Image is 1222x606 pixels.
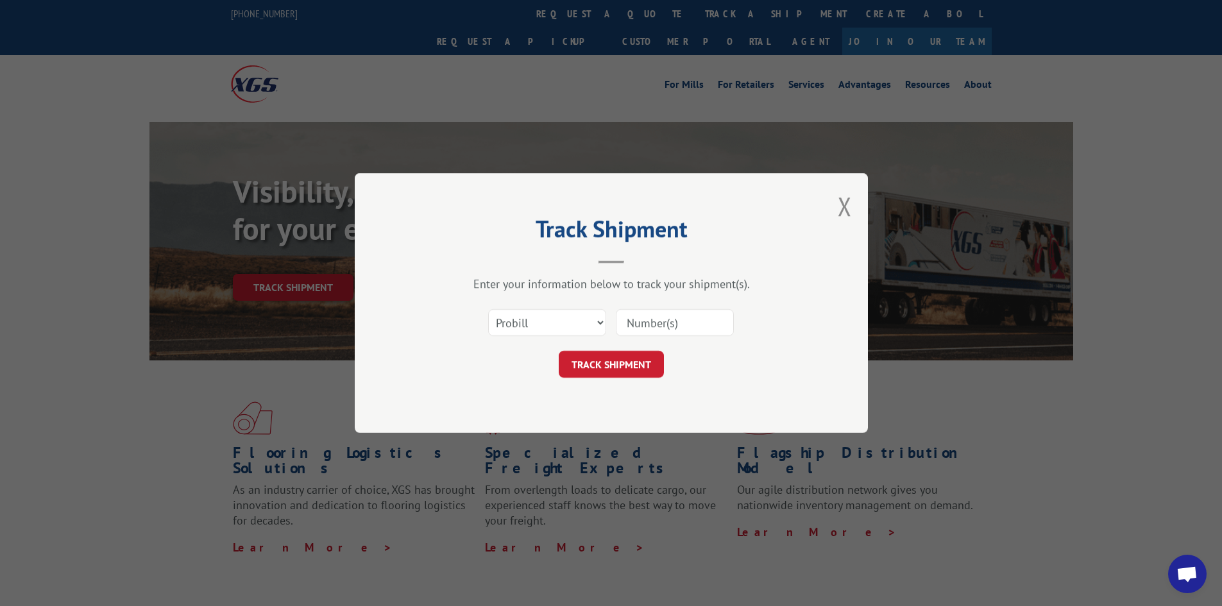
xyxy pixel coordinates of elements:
h2: Track Shipment [419,220,804,244]
div: Open chat [1168,555,1207,593]
button: Close modal [838,189,852,223]
div: Enter your information below to track your shipment(s). [419,276,804,291]
button: TRACK SHIPMENT [559,351,664,378]
input: Number(s) [616,309,734,336]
